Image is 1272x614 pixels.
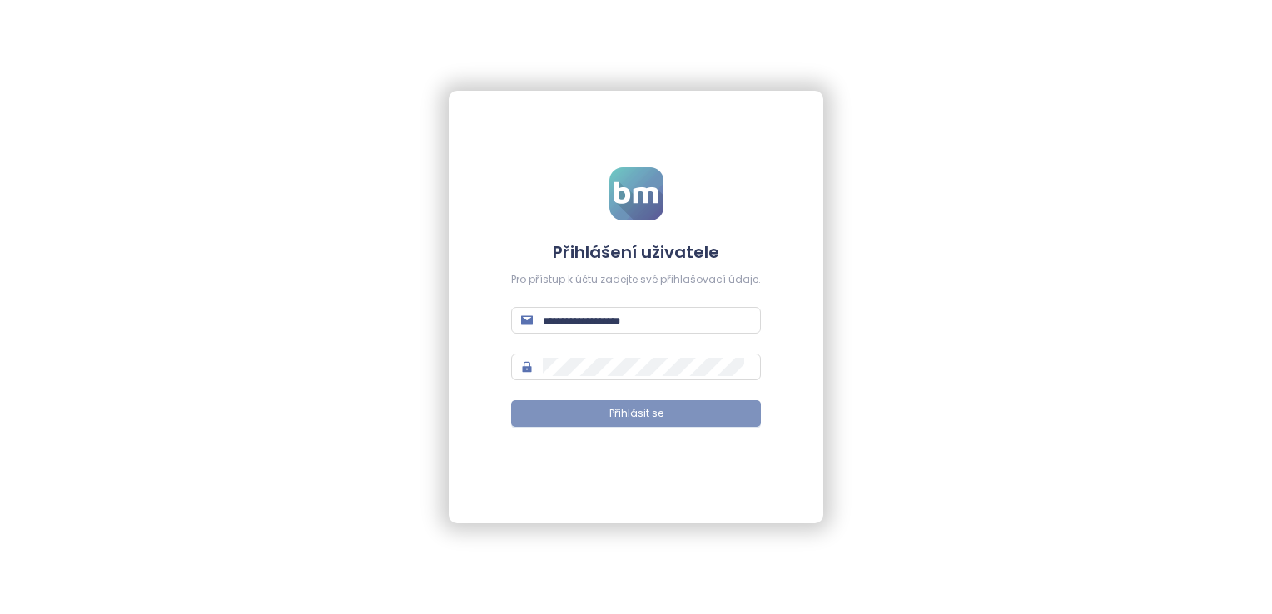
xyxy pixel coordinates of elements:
span: mail [521,314,533,326]
div: Pro přístup k účtu zadejte své přihlašovací údaje. [511,272,761,288]
h4: Přihlášení uživatele [511,240,761,264]
button: Přihlásit se [511,400,761,427]
span: lock [521,361,533,373]
img: logo [609,167,663,220]
span: Přihlásit se [609,406,663,422]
